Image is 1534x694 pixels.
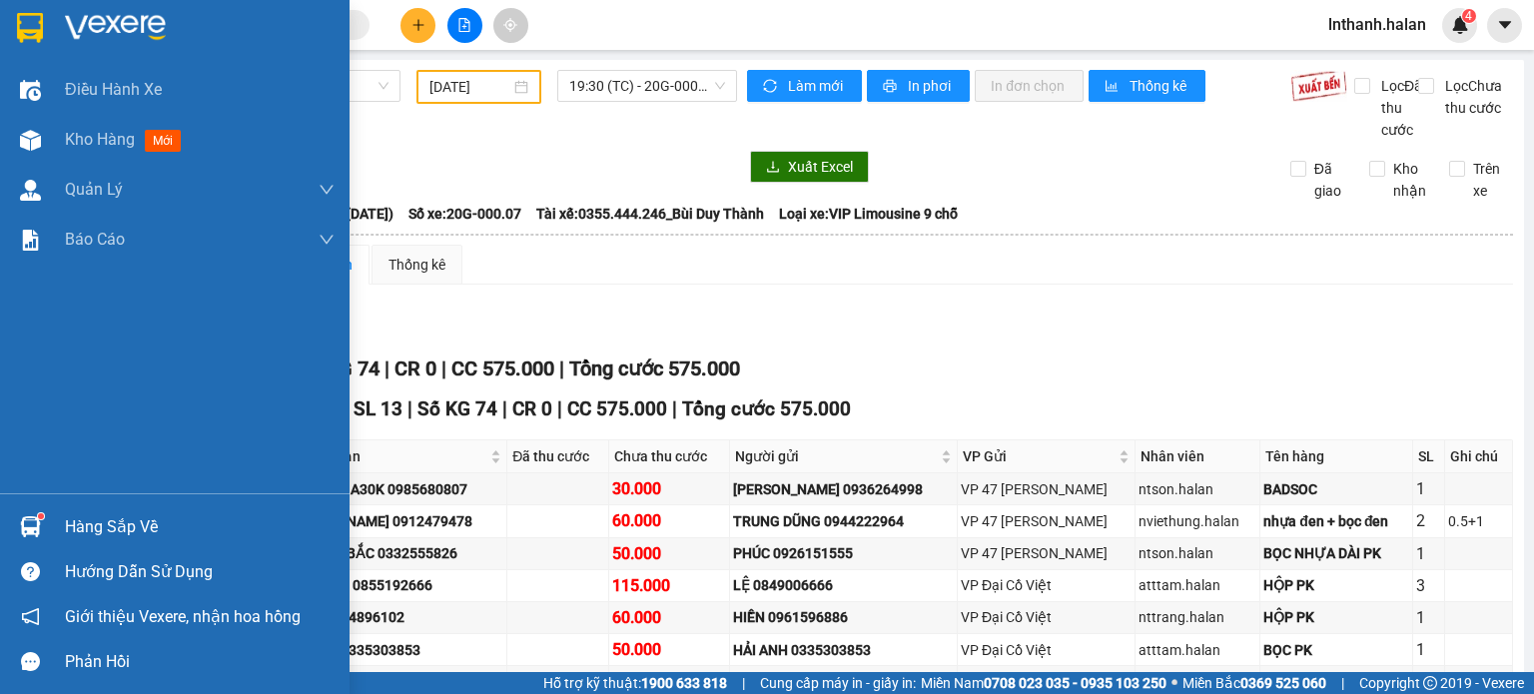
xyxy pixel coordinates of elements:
strong: 1900 633 818 [641,675,727,691]
div: ntson.halan [1139,542,1256,564]
span: Xuất Excel [788,156,853,178]
div: 60.000 [612,508,725,533]
span: copyright [1423,676,1437,690]
div: 60.000 [612,605,725,630]
div: LINH 0966223380 [733,671,954,693]
span: Số xe: 20G-000.07 [408,203,521,225]
strong: 0708 023 035 - 0935 103 250 [984,675,1166,691]
img: warehouse-icon [20,130,41,151]
div: 3 [1416,573,1440,598]
span: 19:30 (TC) - 20G-000.07 [569,71,726,101]
span: down [319,232,335,248]
td: VP 47 Trần Khát Chân [958,473,1136,505]
span: Điều hành xe [65,77,162,102]
span: | [1341,672,1344,694]
th: Chưa thu cước [609,440,729,473]
span: | [407,397,412,420]
div: HÙNG 0984896102 [283,606,503,628]
div: atttam.halan [1139,639,1256,661]
span: In phơi [908,75,954,97]
span: Đã giao [1306,158,1355,202]
span: download [766,160,780,176]
span: Hỗ trợ kỹ thuật: [543,672,727,694]
div: 2 [1416,508,1440,533]
sup: 4 [1462,9,1476,23]
th: Tên hàng [1260,440,1413,473]
div: TRUNG DŨNG 0944222964 [733,510,954,532]
span: Tổng cước 575.000 [569,356,740,380]
div: PHÚC 0926151555 [733,542,954,564]
span: | [384,356,389,380]
span: printer [883,79,900,95]
span: SL 13 [354,397,402,420]
span: CC 575.000 [451,356,554,380]
span: plus [411,18,425,32]
div: VP Đại Cồ Việt [961,606,1132,628]
span: Tài xế: 0355.444.246_Bùi Duy Thành [536,203,764,225]
div: VP Đại Cồ Việt [961,671,1132,693]
span: Người gửi [735,445,937,467]
div: HỘP PK [1263,574,1409,596]
div: ntson.halan [1139,478,1256,500]
div: HIỀN 0961596886 [733,606,954,628]
div: BỌC PK [1263,639,1409,661]
span: | [441,356,446,380]
span: Lọc Chưa thu cước [1437,75,1514,119]
div: LỆ 0849006666 [733,574,954,596]
th: Ghi chú [1445,440,1513,473]
span: 4 [1465,9,1472,23]
strong: 0369 525 060 [1240,675,1326,691]
img: logo-vxr [17,13,43,43]
div: Phản hồi [65,647,335,677]
button: plus [400,8,435,43]
button: bar-chartThống kê [1089,70,1205,102]
div: HẢI ANH 0335303853 [283,639,503,661]
th: Nhân viên [1136,440,1260,473]
span: down [319,182,335,198]
span: Số KG 74 [417,397,497,420]
div: pb kính mắt [1263,671,1409,693]
div: 50.000 [612,637,725,662]
span: | [557,397,562,420]
span: Tổng cước 575.000 [682,397,851,420]
img: solution-icon [20,230,41,251]
td: VP Đại Cồ Việt [958,570,1136,602]
input: 13/09/2025 [429,76,509,98]
span: Miền Nam [921,672,1166,694]
button: printerIn phơi [867,70,970,102]
div: VP 47 [PERSON_NAME] [961,478,1132,500]
span: Giới thiệu Vexere, nhận hoa hồng [65,604,301,629]
div: nttrang.halan [1139,671,1256,693]
span: mới [145,130,181,152]
span: CC 575.000 [567,397,667,420]
div: 1 [1416,669,1440,694]
img: warehouse-icon [20,516,41,537]
span: Làm mới [788,75,846,97]
img: warehouse-icon [20,180,41,201]
span: aim [503,18,517,32]
td: VP Đại Cồ Việt [958,634,1136,666]
span: lnthanh.halan [1312,12,1442,37]
button: syncLàm mới [747,70,862,102]
span: message [21,652,40,671]
span: | [502,397,507,420]
span: Trên xe [1465,158,1514,202]
span: notification [21,607,40,626]
th: SL [1413,440,1444,473]
div: 1 [1416,637,1440,662]
div: BỌC NHỰA DÀI PK [1263,542,1409,564]
div: [PERSON_NAME] 0912479478 [283,510,503,532]
div: 115.000 [612,573,725,598]
div: 1 [1416,541,1440,566]
span: | [559,356,564,380]
span: Loại xe: VIP Limousine 9 chỗ [779,203,958,225]
div: 35.000 [612,669,725,694]
div: atttam.halan [1139,574,1256,596]
img: 9k= [1290,70,1347,102]
div: Hàng sắp về [65,512,335,542]
div: VP 47 [PERSON_NAME] [961,510,1132,532]
span: Cung cấp máy in - giấy in: [760,672,916,694]
div: 50.000 [612,541,725,566]
span: file-add [457,18,471,32]
button: In đơn chọn [975,70,1084,102]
